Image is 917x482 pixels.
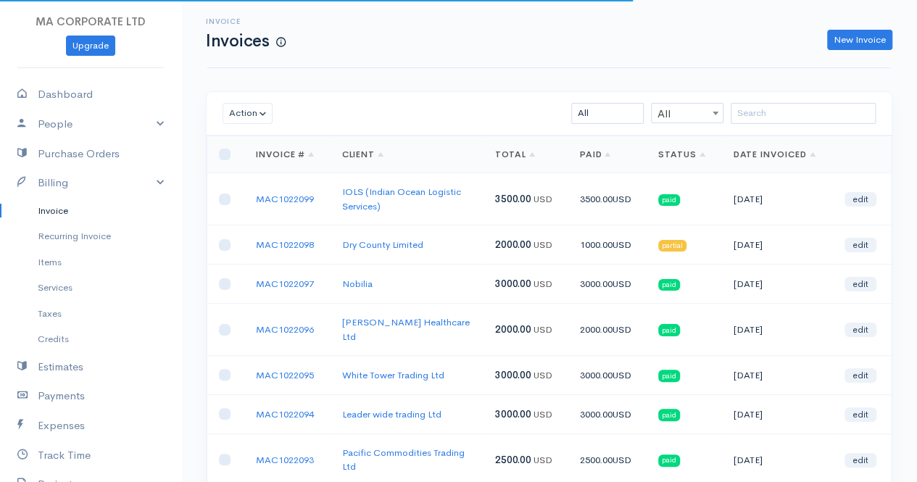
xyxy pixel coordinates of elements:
a: Leader wide trading Ltd [341,408,441,420]
span: paid [658,409,680,420]
a: edit [845,368,876,383]
a: Status [658,149,705,160]
a: edit [845,323,876,337]
span: USD [612,369,631,381]
a: MAC1022099 [256,193,314,205]
td: [DATE] [721,356,832,395]
td: [DATE] [721,265,832,304]
a: edit [845,453,876,468]
a: Nobilia [341,278,372,290]
h1: Invoices [206,32,286,50]
a: edit [845,192,876,207]
span: 3000.00 [494,369,531,381]
a: edit [845,238,876,252]
span: USD [533,454,552,466]
a: Dry County Limited [341,238,423,251]
a: Invoice # [256,149,315,160]
span: USD [612,193,631,205]
a: edit [845,277,876,291]
span: USD [612,238,631,251]
span: USD [533,238,552,251]
td: 3500.00 [568,173,647,225]
span: 3000.00 [494,408,531,420]
span: USD [533,278,552,290]
a: MAC1022093 [256,454,314,466]
span: All [651,103,723,123]
span: How to create your first Invoice? [276,36,286,49]
a: Upgrade [66,36,115,57]
td: 2000.00 [568,304,647,356]
td: [DATE] [721,394,832,433]
span: 2000.00 [494,238,531,251]
button: Action [223,103,273,124]
span: paid [658,370,680,381]
span: paid [658,324,680,336]
span: 2000.00 [494,323,531,336]
span: USD [612,278,631,290]
span: partial [658,240,686,252]
span: 3500.00 [494,193,531,205]
span: USD [533,323,552,336]
a: Client [341,149,383,160]
a: IOLS (Indian Ocean Logistic Services) [341,186,460,212]
a: Date Invoiced [733,149,815,160]
h6: Invoice [206,17,286,25]
a: MAC1022096 [256,323,314,336]
a: MAC1022094 [256,408,314,420]
span: paid [658,454,680,466]
span: paid [658,194,680,206]
td: [DATE] [721,304,832,356]
a: Paid [579,149,610,160]
span: USD [612,454,631,466]
span: USD [533,408,552,420]
a: edit [845,407,876,422]
span: 3000.00 [494,278,531,290]
a: Pacific Commodities Trading Ltd [341,446,464,473]
a: New Invoice [827,30,892,51]
span: MA CORPORATE LTD [36,14,146,28]
a: Total [494,149,535,160]
span: USD [612,408,631,420]
span: USD [533,369,552,381]
a: MAC1022097 [256,278,314,290]
span: USD [612,323,631,336]
a: White Tower Trading Ltd [341,369,444,381]
td: 3000.00 [568,356,647,395]
td: 3000.00 [568,394,647,433]
a: [PERSON_NAME] Healthcare Ltd [341,316,469,343]
td: [DATE] [721,173,832,225]
input: Search [731,103,876,124]
td: 1000.00 [568,225,647,265]
span: paid [658,279,680,291]
a: MAC1022095 [256,369,314,381]
td: [DATE] [721,225,832,265]
a: MAC1022098 [256,238,314,251]
span: 2500.00 [494,454,531,466]
td: 3000.00 [568,265,647,304]
span: All [652,104,723,124]
span: USD [533,193,552,205]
